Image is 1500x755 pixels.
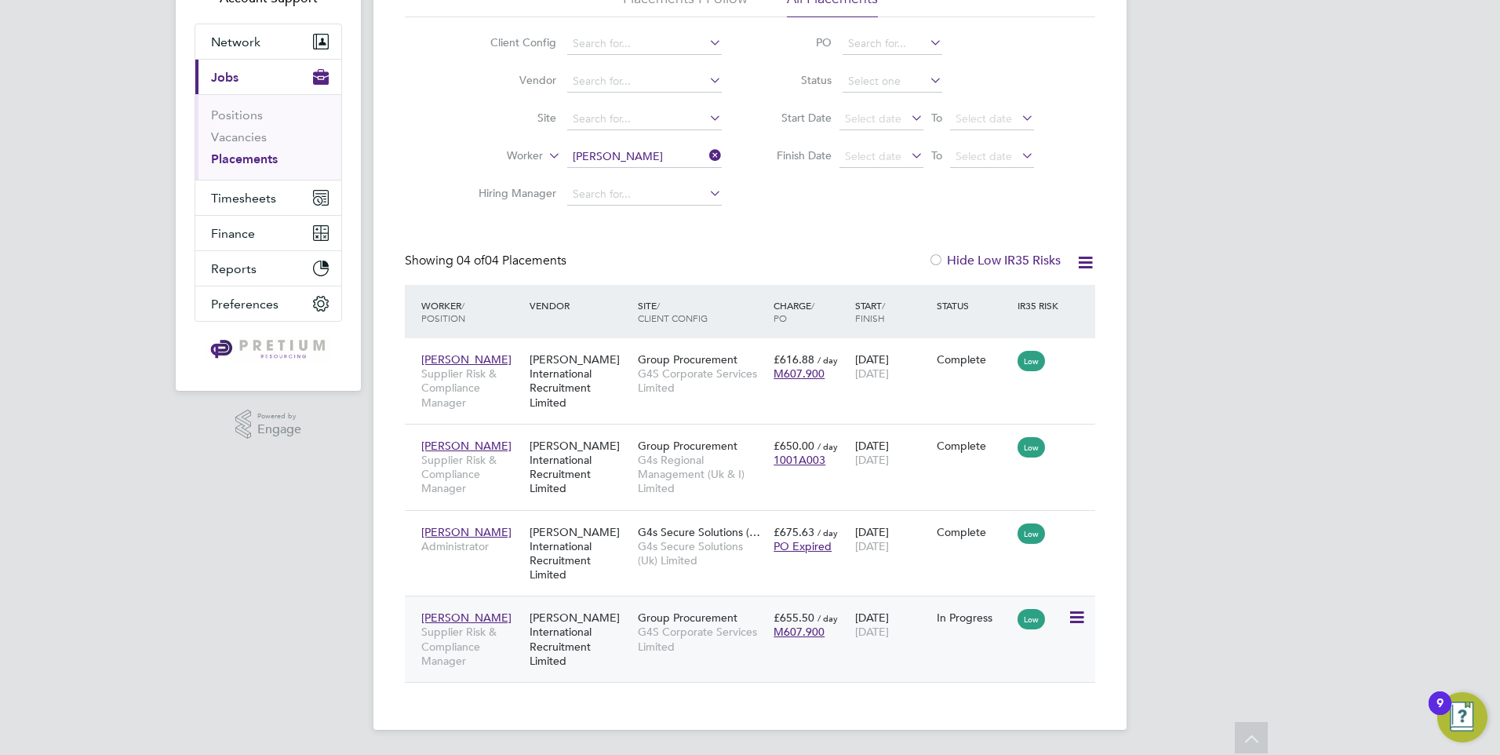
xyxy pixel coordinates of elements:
[761,148,832,162] label: Finish Date
[466,73,556,87] label: Vendor
[405,253,570,269] div: Showing
[845,111,901,126] span: Select date
[211,35,260,49] span: Network
[774,367,825,381] span: M607.900
[1018,351,1045,371] span: Low
[817,527,838,538] span: / day
[421,453,522,496] span: Supplier Risk & Compliance Manager
[851,517,933,561] div: [DATE]
[638,299,708,324] span: / Client Config
[526,517,634,590] div: [PERSON_NAME] International Recruitment Limited
[421,611,512,625] span: [PERSON_NAME]
[206,337,329,363] img: pretium-logo-retina.png
[211,129,267,144] a: Vacancies
[927,108,947,128] span: To
[417,344,1095,357] a: [PERSON_NAME]Supplier Risk & Compliance Manager[PERSON_NAME] International Recruitment LimitedGro...
[638,611,737,625] span: Group Procurement
[937,611,1010,625] div: In Progress
[638,539,766,567] span: G4s Secure Solutions (Uk) Limited
[526,345,634,418] div: [PERSON_NAME] International Recruitment Limited
[421,625,522,668] span: Supplier Risk & Compliance Manager
[774,439,814,453] span: £650.00
[211,191,276,206] span: Timesheets
[1018,609,1045,629] span: Low
[774,299,814,324] span: / PO
[937,439,1010,453] div: Complete
[421,367,522,410] span: Supplier Risk & Compliance Manager
[817,354,838,366] span: / day
[195,337,342,363] a: Go to home page
[774,539,832,553] span: PO Expired
[761,73,832,87] label: Status
[421,539,522,553] span: Administrator
[817,612,838,624] span: / day
[257,410,301,423] span: Powered by
[638,352,737,367] span: Group Procurement
[235,410,302,440] a: Powered byEngage
[774,625,825,639] span: M607.900
[937,352,1010,367] div: Complete
[634,291,770,332] div: Site
[466,186,556,200] label: Hiring Manager
[195,94,341,180] div: Jobs
[567,184,722,206] input: Search for...
[855,625,889,639] span: [DATE]
[1437,692,1487,742] button: Open Resource Center, 9 new notifications
[845,149,901,163] span: Select date
[855,453,889,467] span: [DATE]
[1018,437,1045,458] span: Low
[638,439,737,453] span: Group Procurement
[417,291,526,332] div: Worker
[774,525,814,539] span: £675.63
[195,286,341,321] button: Preferences
[211,226,255,241] span: Finance
[417,516,1095,530] a: [PERSON_NAME]Administrator[PERSON_NAME] International Recruitment LimitedG4s Secure Solutions (…G...
[843,33,942,55] input: Search for...
[466,35,556,49] label: Client Config
[421,439,512,453] span: [PERSON_NAME]
[928,253,1061,268] label: Hide Low IR35 Risks
[567,71,722,93] input: Search for...
[526,431,634,504] div: [PERSON_NAME] International Recruitment Limited
[933,291,1014,319] div: Status
[638,625,766,653] span: G4S Corporate Services Limited
[417,602,1095,615] a: [PERSON_NAME]Supplier Risk & Compliance Manager[PERSON_NAME] International Recruitment LimitedGro...
[1436,703,1444,724] div: 9
[417,430,1095,443] a: [PERSON_NAME]Supplier Risk & Compliance Manager[PERSON_NAME] International Recruitment LimitedGro...
[195,60,341,94] button: Jobs
[855,299,885,324] span: / Finish
[211,70,238,85] span: Jobs
[761,111,832,125] label: Start Date
[453,148,543,164] label: Worker
[211,108,263,122] a: Positions
[211,151,278,166] a: Placements
[1014,291,1068,319] div: IR35 Risk
[195,181,341,215] button: Timesheets
[526,603,634,676] div: [PERSON_NAME] International Recruitment Limited
[774,453,825,467] span: 1001A003
[937,525,1010,539] div: Complete
[956,111,1012,126] span: Select date
[211,261,257,276] span: Reports
[457,253,566,268] span: 04 Placements
[956,149,1012,163] span: Select date
[638,367,766,395] span: G4S Corporate Services Limited
[843,71,942,93] input: Select one
[567,33,722,55] input: Search for...
[761,35,832,49] label: PO
[1018,523,1045,544] span: Low
[851,603,933,647] div: [DATE]
[855,539,889,553] span: [DATE]
[927,145,947,166] span: To
[211,297,279,312] span: Preferences
[770,291,851,332] div: Charge
[638,525,760,539] span: G4s Secure Solutions (…
[817,440,838,452] span: / day
[638,453,766,496] span: G4s Regional Management (Uk & I) Limited
[851,345,933,388] div: [DATE]
[195,251,341,286] button: Reports
[195,216,341,250] button: Finance
[774,611,814,625] span: £655.50
[526,291,634,319] div: Vendor
[421,525,512,539] span: [PERSON_NAME]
